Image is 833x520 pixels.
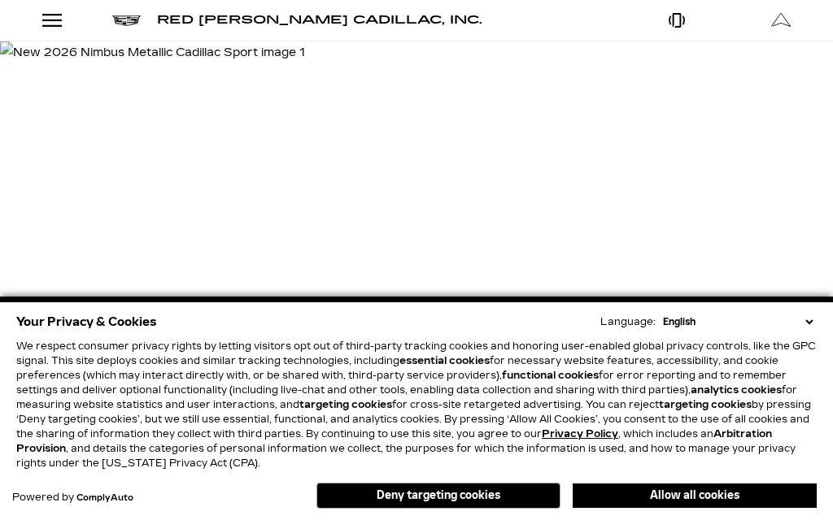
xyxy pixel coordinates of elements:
[542,428,618,440] a: Privacy Policy
[112,15,141,26] img: Cadillac logo
[399,355,490,366] strong: essential cookies
[316,483,560,509] button: Deny targeting cookies
[12,492,133,503] div: Powered by
[573,483,817,508] button: Allow all cookies
[502,370,599,381] strong: functional cookies
[659,399,752,410] strong: targeting cookies
[157,13,482,27] span: Red [PERSON_NAME] Cadillac, Inc.
[157,15,482,26] a: Red [PERSON_NAME] Cadillac, Inc.
[76,493,133,503] a: ComplyAuto
[299,399,392,410] strong: targeting cookies
[16,339,817,470] p: We respect consumer privacy rights by letting visitors opt out of third-party tracking cookies an...
[600,317,656,327] div: Language:
[659,314,817,329] select: Language Select
[691,384,782,396] strong: analytics cookies
[16,310,157,333] span: Your Privacy & Cookies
